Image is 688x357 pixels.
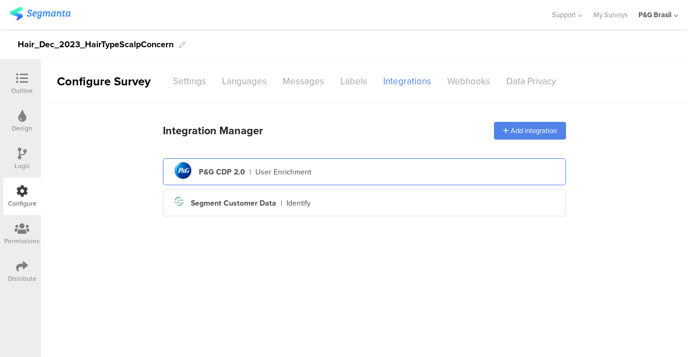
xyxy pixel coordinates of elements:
[12,123,32,133] div: Design
[286,198,311,209] div: Identify
[439,72,498,91] div: Webhooks
[18,36,174,53] div: Hair_Dec_2023_HairTypeScalpConcern
[4,236,40,246] div: Permissions
[552,10,576,20] span: Support
[191,198,276,209] div: Segment Customer Data
[375,72,439,91] div: Integrations
[8,274,37,283] div: Distribute
[275,72,332,91] div: Messages
[165,72,214,91] div: Settings
[332,72,375,91] div: Labels
[199,166,245,178] div: P&G CDP 2.0
[163,122,263,139] div: Integration Manager
[214,72,275,91] div: Languages
[255,166,311,178] div: User Enrichment
[41,72,164,90] div: Configure Survey
[281,198,282,209] div: |
[498,72,564,91] div: Data Privacy
[8,199,37,208] div: Configure
[494,122,566,140] div: Add integration
[249,166,251,178] div: |
[639,10,671,20] div: P&G Brasil
[11,86,33,96] div: Outline
[15,161,30,171] div: Logic
[10,7,70,20] img: segmanta logo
